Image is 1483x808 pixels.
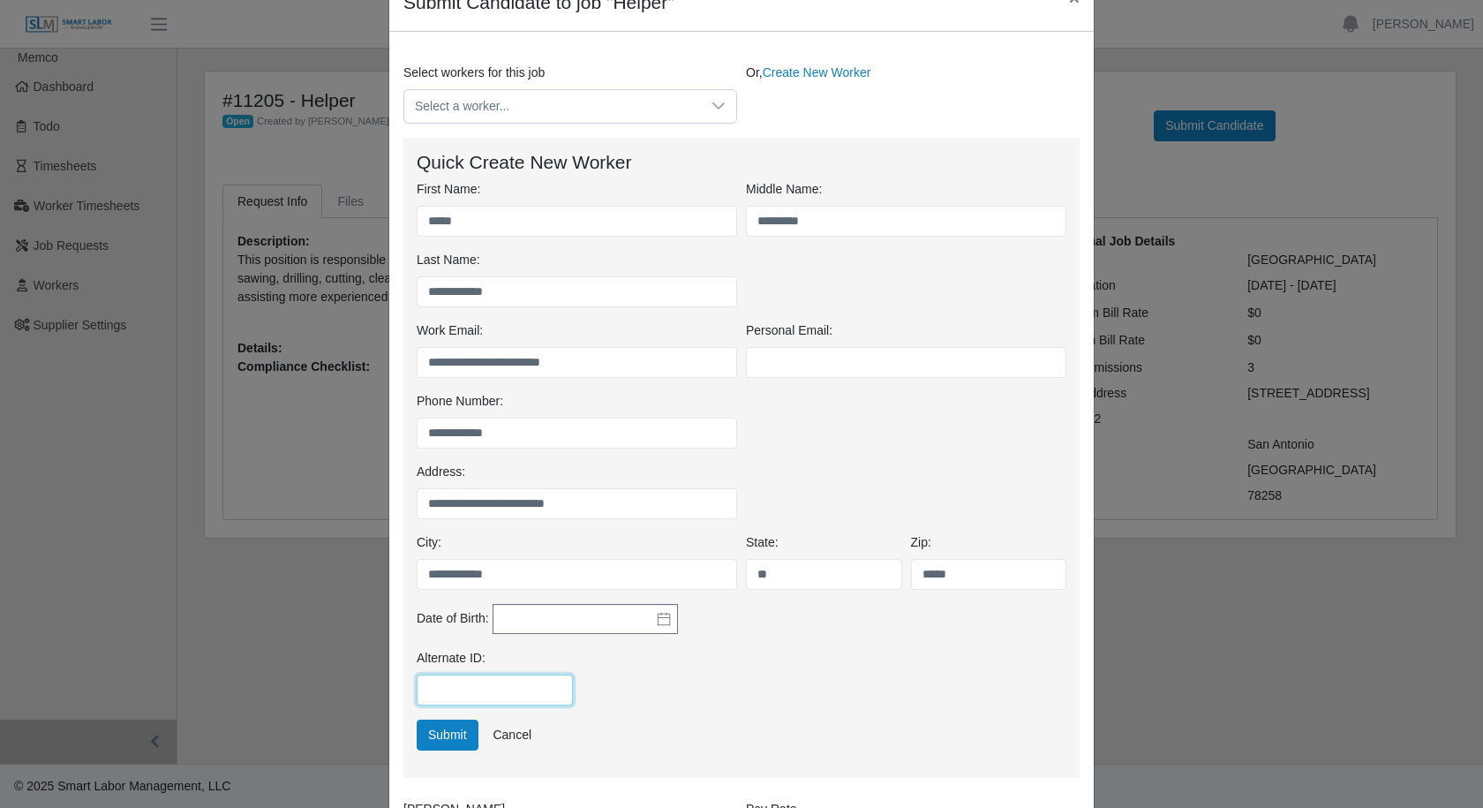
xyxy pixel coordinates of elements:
[417,609,489,628] label: Date of Birth:
[417,463,465,481] label: Address:
[746,180,822,199] label: Middle Name:
[403,64,545,82] label: Select workers for this job
[417,392,503,411] label: Phone Number:
[417,251,480,269] label: Last Name:
[417,649,486,668] label: Alternate ID:
[741,64,1084,124] div: Or,
[417,533,441,552] label: City:
[746,533,779,552] label: State:
[417,720,478,751] button: Submit
[763,65,871,79] a: Create New Worker
[746,321,832,340] label: Personal Email:
[417,321,483,340] label: Work Email:
[404,90,701,123] span: Select a worker...
[481,720,543,751] a: Cancel
[911,533,931,552] label: Zip:
[14,14,659,34] body: Rich Text Area. Press ALT-0 for help.
[417,180,480,199] label: First Name:
[417,151,1066,173] h4: Quick Create New Worker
